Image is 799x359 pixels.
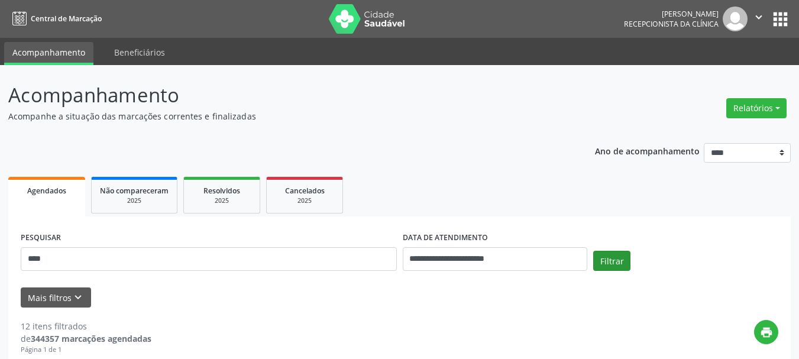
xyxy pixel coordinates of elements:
[192,196,251,205] div: 2025
[285,186,325,196] span: Cancelados
[275,196,334,205] div: 2025
[723,7,748,31] img: img
[21,332,151,345] div: de
[754,320,778,344] button: print
[31,333,151,344] strong: 344357 marcações agendadas
[203,186,240,196] span: Resolvidos
[760,326,773,339] i: print
[8,9,102,28] a: Central de Marcação
[748,7,770,31] button: 
[624,19,719,29] span: Recepcionista da clínica
[27,186,66,196] span: Agendados
[21,320,151,332] div: 12 itens filtrados
[21,287,91,308] button: Mais filtroskeyboard_arrow_down
[595,143,700,158] p: Ano de acompanhamento
[100,186,169,196] span: Não compareceram
[752,11,765,24] i: 
[21,229,61,247] label: PESQUISAR
[72,291,85,304] i: keyboard_arrow_down
[31,14,102,24] span: Central de Marcação
[100,196,169,205] div: 2025
[8,110,556,122] p: Acompanhe a situação das marcações correntes e finalizadas
[403,229,488,247] label: DATA DE ATENDIMENTO
[4,42,93,65] a: Acompanhamento
[624,9,719,19] div: [PERSON_NAME]
[106,42,173,63] a: Beneficiários
[726,98,787,118] button: Relatórios
[8,80,556,110] p: Acompanhamento
[21,345,151,355] div: Página 1 de 1
[770,9,791,30] button: apps
[593,251,630,271] button: Filtrar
